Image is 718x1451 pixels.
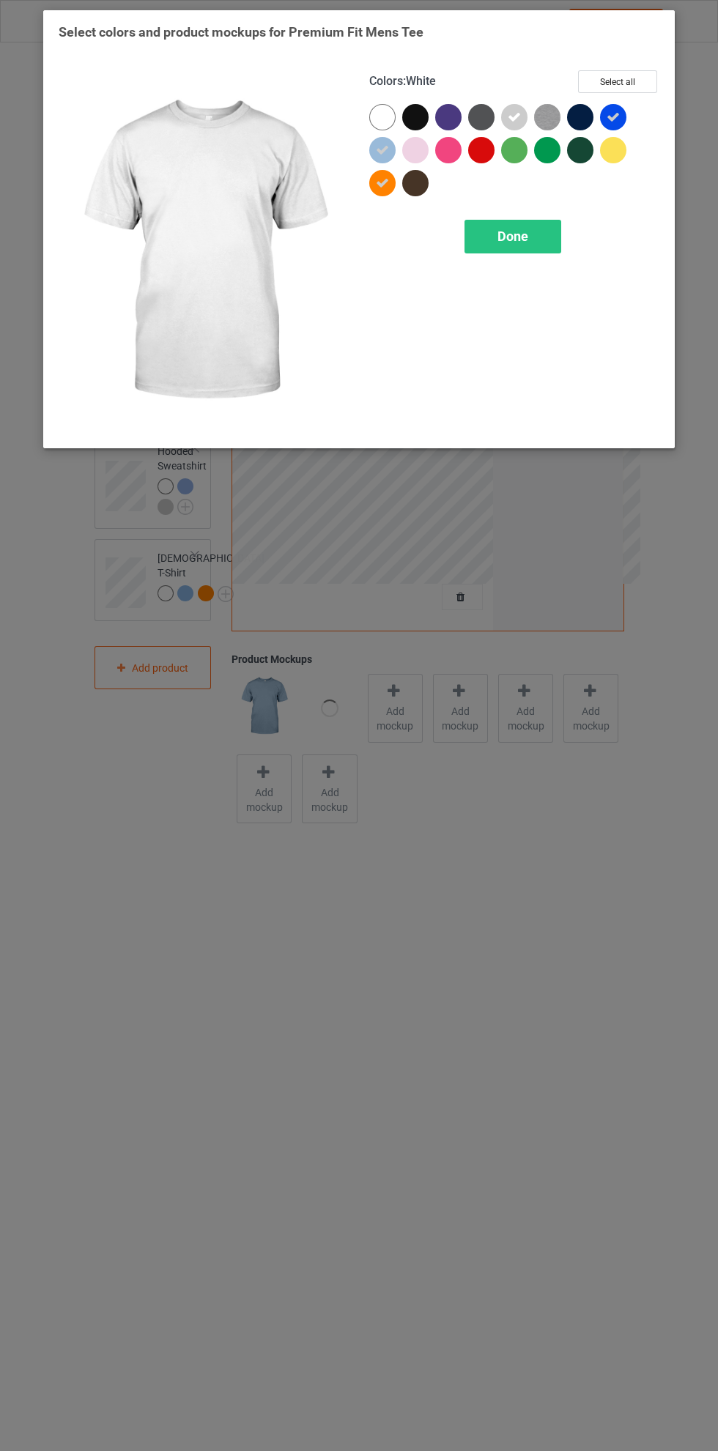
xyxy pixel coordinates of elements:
[59,24,423,40] span: Select colors and product mockups for Premium Fit Mens Tee
[59,70,349,433] img: regular.jpg
[497,229,528,244] span: Done
[369,74,403,88] span: Colors
[406,74,436,88] span: White
[369,74,436,89] h4: :
[578,70,657,93] button: Select all
[534,104,560,130] img: heather_texture.png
